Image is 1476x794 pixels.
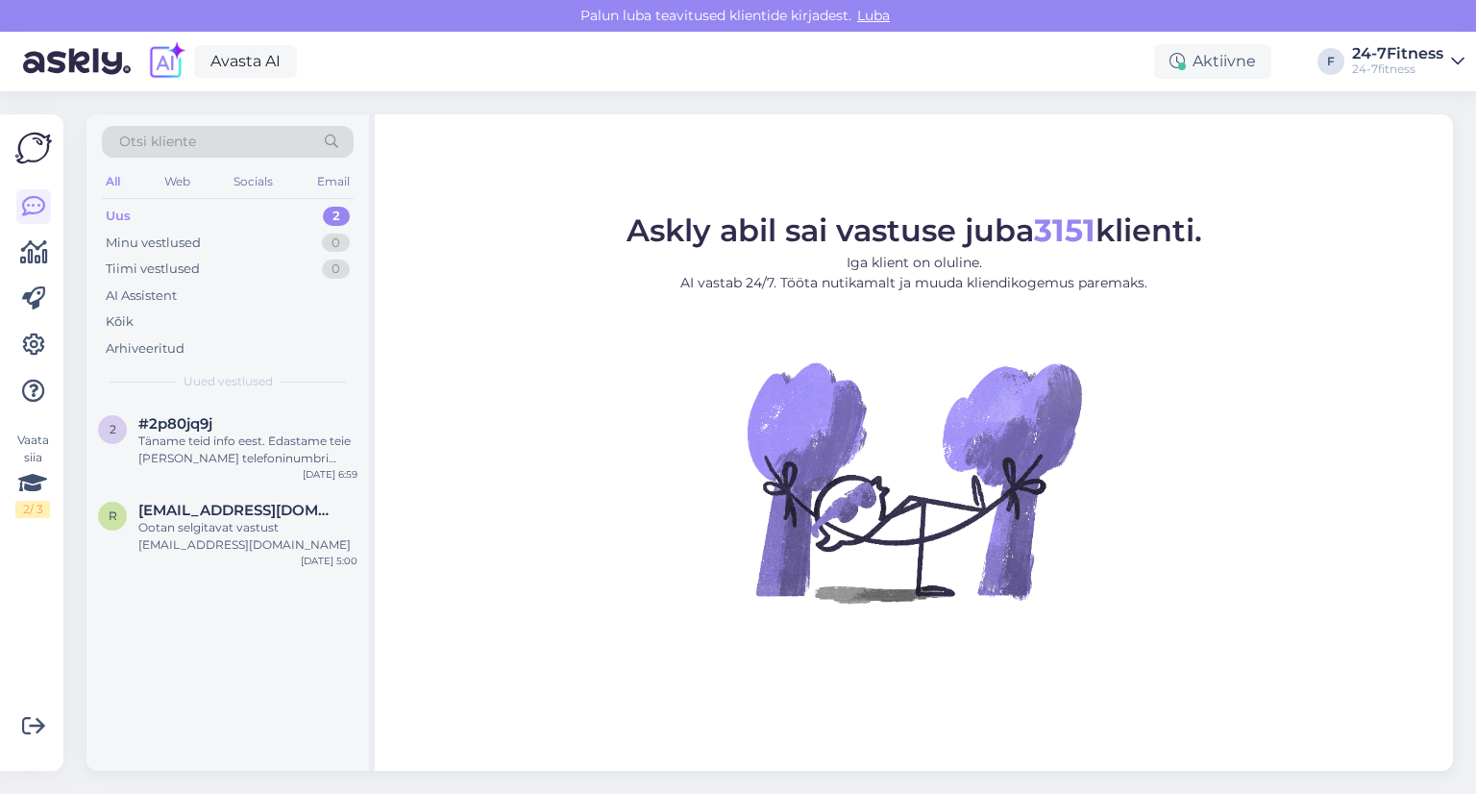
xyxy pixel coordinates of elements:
div: Aktiivne [1154,44,1271,79]
div: Vaata siia [15,432,50,518]
span: Askly abil sai vastuse juba klienti. [627,211,1202,249]
div: [DATE] 5:00 [301,554,357,568]
img: Askly Logo [15,130,52,166]
div: Täname teid info eest. Edastame teie [PERSON_NAME] telefoninumbri kolleegile, kes saab teie sisen... [138,433,357,467]
img: No Chat active [741,309,1087,655]
div: Tiimi vestlused [106,260,200,279]
div: F [1317,48,1344,75]
div: Minu vestlused [106,234,201,253]
a: Avasta AI [194,45,297,78]
p: Iga klient on oluline. AI vastab 24/7. Tööta nutikamalt ja muuda kliendikogemus paremaks. [627,253,1202,293]
div: Web [160,169,194,194]
div: Kõik [106,312,134,332]
div: [DATE] 6:59 [303,467,357,482]
div: Uus [106,207,131,226]
div: 24-7fitness [1352,62,1443,77]
div: AI Assistent [106,286,177,306]
div: Socials [230,169,277,194]
img: explore-ai [146,41,186,82]
span: Uued vestlused [184,373,273,390]
div: All [102,169,124,194]
span: reeniv92@gmail.com [138,502,338,519]
div: 0 [322,260,350,279]
b: 3151 [1034,211,1095,249]
span: Luba [851,7,896,24]
div: 24-7Fitness [1352,46,1443,62]
a: 24-7Fitness24-7fitness [1352,46,1464,77]
div: Email [313,169,354,194]
div: 2 [323,207,350,226]
div: Arhiveeritud [106,339,184,359]
div: Ootan selgitavat vastust [EMAIL_ADDRESS][DOMAIN_NAME] [138,519,357,554]
span: 2 [110,422,116,436]
span: Otsi kliente [119,132,196,152]
div: 2 / 3 [15,501,50,518]
div: 0 [322,234,350,253]
span: r [109,509,117,523]
span: #2p80jq9j [138,415,212,433]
